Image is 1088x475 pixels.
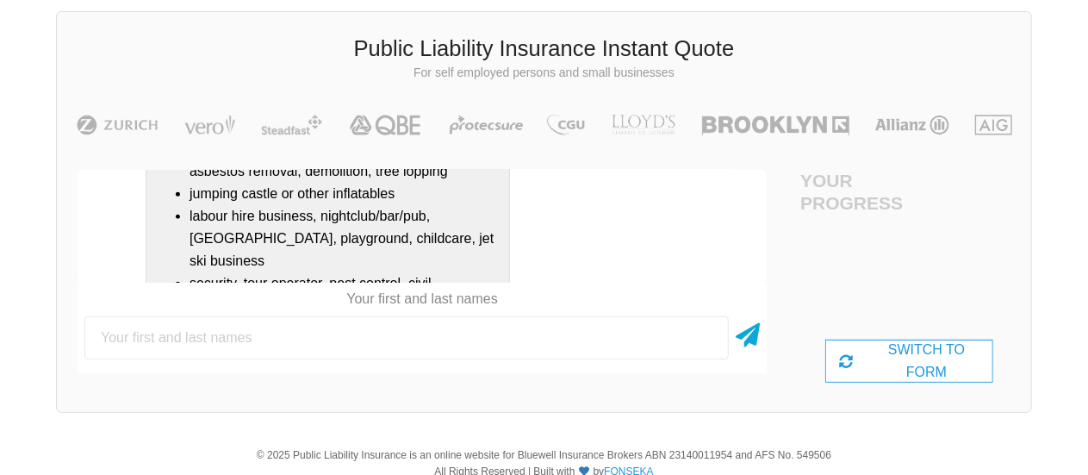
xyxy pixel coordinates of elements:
img: Protecsure | Public Liability Insurance [443,115,530,135]
p: Your first and last names [78,290,767,309]
img: LLOYD's | Public Liability Insurance [602,115,685,135]
img: Steadfast | Public Liability Insurance [254,115,330,135]
h3: Public Liability Insurance Instant Quote [70,34,1018,65]
img: QBE | Public Liability Insurance [339,115,432,135]
li: jumping castle or other inflatables [190,183,500,205]
input: Your first and last names [84,316,729,359]
img: Zurich | Public Liability Insurance [69,115,166,135]
img: CGU | Public Liability Insurance [540,115,592,135]
li: labour hire business, nightclub/bar/pub, [GEOGRAPHIC_DATA], playground, childcare, jet ski business [190,205,500,272]
div: SWITCH TO FORM [825,340,993,383]
h4: Your Progress [800,170,909,213]
img: Brooklyn | Public Liability Insurance [695,115,856,135]
img: AIG | Public Liability Insurance [968,115,1019,135]
p: For self employed persons and small businesses [70,65,1018,82]
img: Vero | Public Liability Insurance [177,115,243,135]
li: security, tour operator, pest control, civil construction, crane, work on lifts [190,272,500,317]
img: Allianz | Public Liability Insurance [867,115,958,135]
